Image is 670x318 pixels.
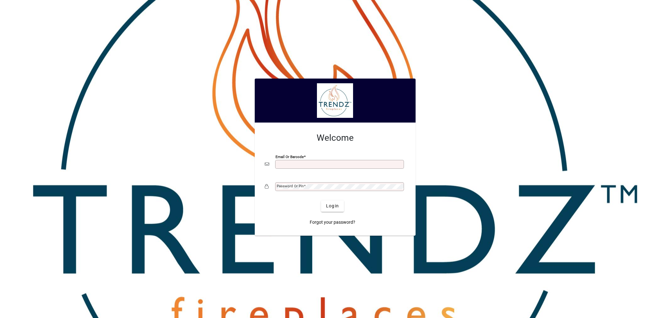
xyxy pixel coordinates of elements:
[265,133,406,143] h2: Welcome
[275,154,304,159] mat-label: Email or Barcode
[326,203,339,209] span: Login
[277,184,304,188] mat-label: Password or Pin
[321,200,344,212] button: Login
[307,217,358,228] a: Forgot your password?
[310,219,355,226] span: Forgot your password?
